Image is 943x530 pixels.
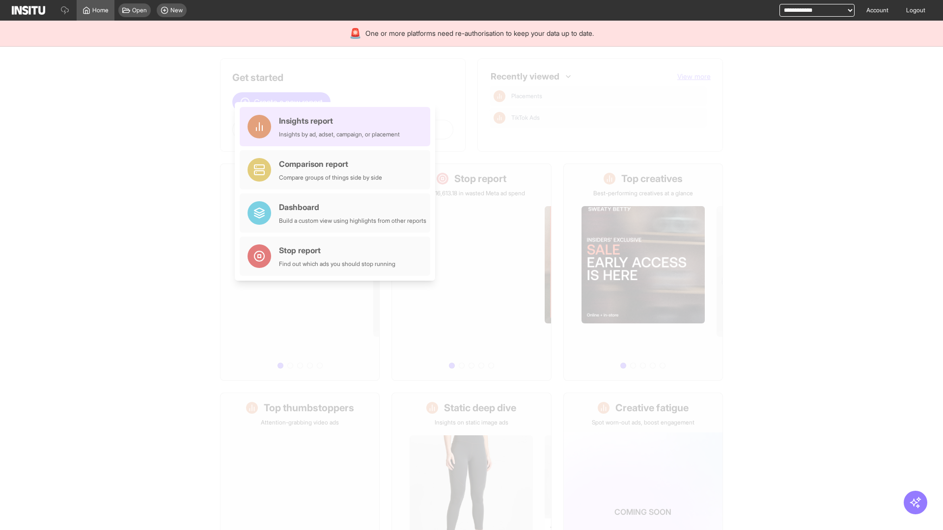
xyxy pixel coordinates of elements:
[132,6,147,14] span: Open
[279,217,426,225] div: Build a custom view using highlights from other reports
[279,244,395,256] div: Stop report
[92,6,109,14] span: Home
[349,26,361,40] div: 🚨
[279,201,426,213] div: Dashboard
[170,6,183,14] span: New
[12,6,45,15] img: Logo
[279,158,382,170] div: Comparison report
[279,174,382,182] div: Compare groups of things side by side
[279,131,400,138] div: Insights by ad, adset, campaign, or placement
[279,115,400,127] div: Insights report
[365,28,594,38] span: One or more platforms need re-authorisation to keep your data up to date.
[279,260,395,268] div: Find out which ads you should stop running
